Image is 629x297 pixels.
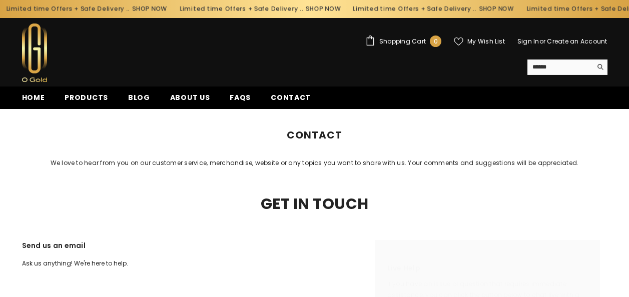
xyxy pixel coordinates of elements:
span: or [539,37,545,45]
span: Contact [316,109,343,120]
img: Ogold Shop [22,23,47,82]
span: Shopping Cart [379,38,426,44]
span: Products [65,92,108,102]
a: SHOP NOW [130,3,165,14]
a: FAQs [220,92,261,109]
h2: Get In Touch [15,197,615,211]
a: Create an Account [547,37,607,45]
p: Ask us anything! We're here to help. [22,258,332,269]
a: Blog [118,92,160,109]
div: Limited time Offers + Safe Delivery .. [171,1,344,17]
span: Home [22,92,45,102]
a: Shopping Cart [365,35,441,47]
h2: Live Help [387,262,587,278]
a: SHOP NOW [476,3,511,14]
span: FAQs [230,92,251,102]
a: SHOP NOW [303,3,338,14]
a: My Wish List [454,37,505,46]
a: Contact [261,92,321,109]
span: My Wish List [467,38,505,44]
a: Home [12,92,55,109]
a: About us [160,92,220,109]
summary: Search [527,59,607,75]
button: Search [592,59,607,74]
a: Products [55,92,118,109]
span: About us [170,92,210,102]
span: 0 [434,36,438,47]
div: Limited time Offers + Safe Delivery .. [344,1,517,17]
span: Blog [128,92,150,102]
h3: Send us an email [22,240,332,258]
a: Home [286,109,305,120]
a: Sign In [517,37,539,45]
span: Contact [271,92,311,102]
